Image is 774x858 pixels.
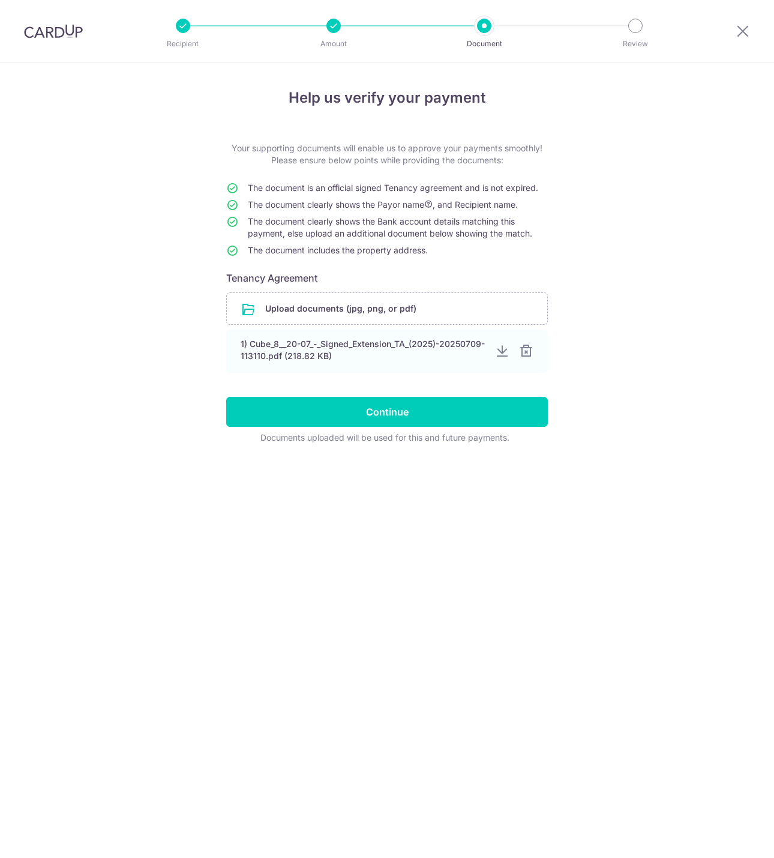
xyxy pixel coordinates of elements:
[226,292,548,325] div: Upload documents (jpg, png, or pdf)
[248,245,428,255] span: The document includes the property address.
[289,38,378,50] p: Amount
[248,216,532,238] span: The document clearly shows the Bank account details matching this payment, else upload an additio...
[248,199,518,210] span: The document clearly shows the Payor name , and Recipient name.
[241,338,485,362] div: 1) Cube_8__20-07_-_Signed_Extension_TA_(2025)-20250709-113110.pdf (218.82 KB)
[226,397,548,427] input: Continue
[248,183,538,193] span: The document is an official signed Tenancy agreement and is not expired.
[226,142,548,166] p: Your supporting documents will enable us to approve your payments smoothly! Please ensure below p...
[226,271,548,285] h6: Tenancy Agreement
[24,24,83,38] img: CardUp
[440,38,529,50] p: Document
[591,38,680,50] p: Review
[226,432,543,444] div: Documents uploaded will be used for this and future payments.
[226,87,548,109] h4: Help us verify your payment
[139,38,227,50] p: Recipient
